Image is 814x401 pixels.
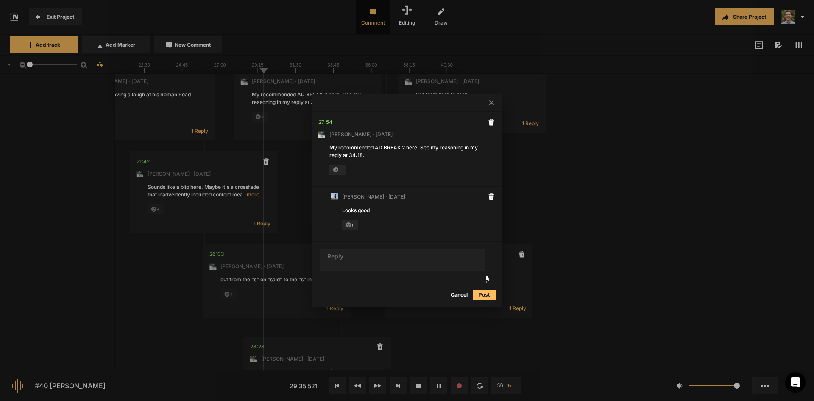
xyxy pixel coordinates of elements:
img: ACg8ocJ5zrP0c3SJl5dKscm-Goe6koz8A9fWD7dpguHuX8DX5VIxymM=s96-c [331,193,338,200]
button: Post [473,290,496,300]
div: 27:54.381 [318,118,332,126]
div: Looks good [342,207,485,214]
span: + [342,220,358,230]
span: + [329,165,346,175]
span: [PERSON_NAME] · [DATE] [329,131,393,138]
div: My recommended AD BREAK 2 here. See my reasoning in my reply at 34:18. [329,144,485,159]
span: [PERSON_NAME] · [DATE] [342,193,405,201]
button: Cancel [446,290,473,300]
textarea: To enrich screen reader interactions, please activate Accessibility in Grammarly extension settings [320,249,485,271]
div: Open Intercom Messenger [785,372,806,393]
img: ACg8ocLxXzHjWyafR7sVkIfmxRufCxqaSAR27SDjuE-ggbMy1qqdgD8=s96-c [318,131,325,138]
